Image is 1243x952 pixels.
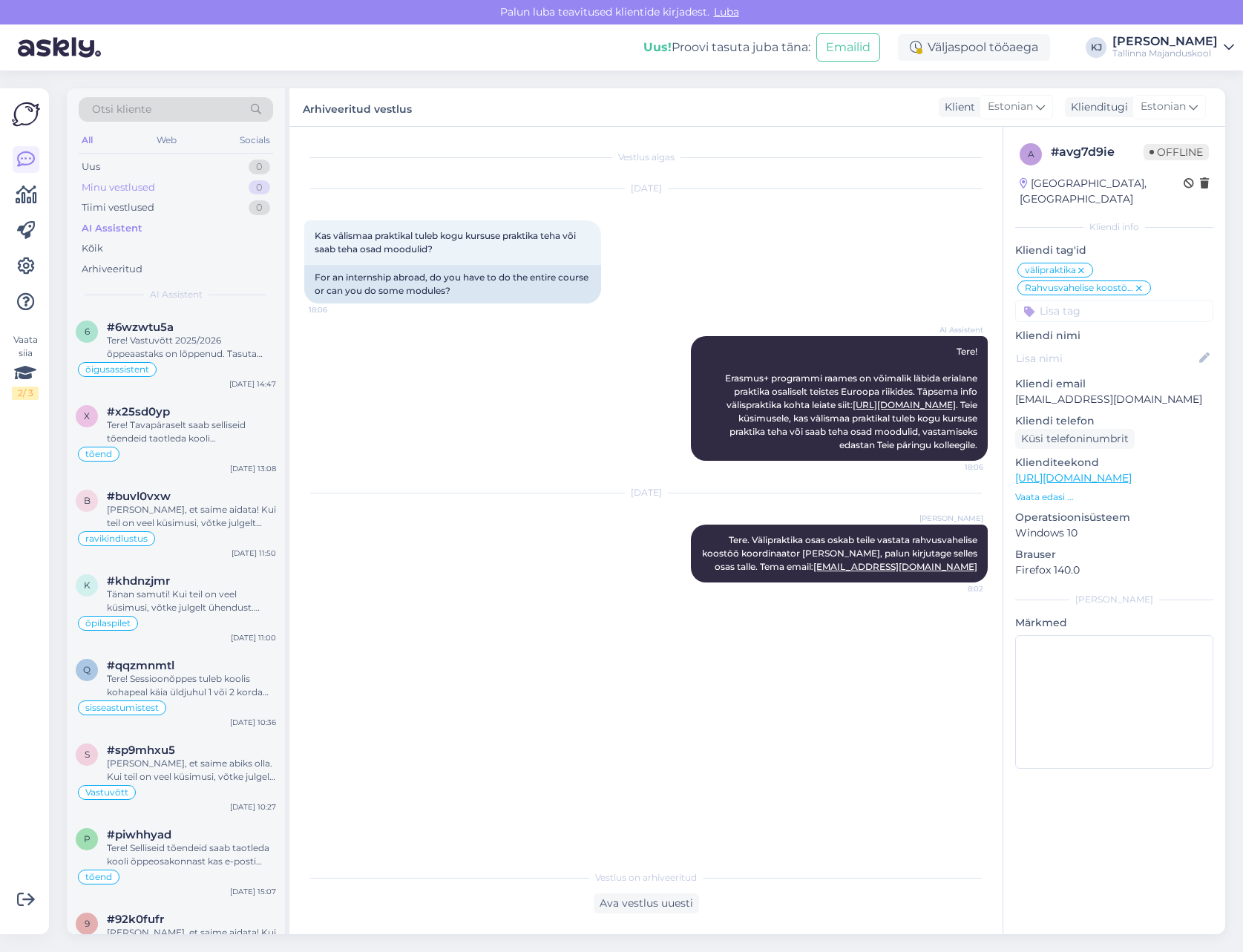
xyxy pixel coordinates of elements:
[1015,490,1213,504] p: Vaata edasi ...
[1015,525,1213,541] p: Windows 10
[85,326,90,337] span: 6
[249,180,270,195] div: 0
[919,513,983,524] span: [PERSON_NAME]
[928,462,983,473] span: 18:06
[231,632,276,643] div: [DATE] 11:00
[107,828,171,841] span: #piwhhyad
[107,672,276,699] div: Tere! Sessioonõppes tuleb koolis kohapeal käia üldjuhul 1 või 2 korda kuus kokku kuni kaheksal õp...
[232,548,276,559] div: [DATE] 11:50
[230,463,276,474] div: [DATE] 13:08
[107,841,276,868] div: Tere! Selliseid tõendeid saab taotleda kooli õppeosakonnast kas e-posti [PERSON_NAME] (täiendusko...
[79,131,96,150] div: All
[84,833,91,844] span: p
[1015,220,1213,234] div: Kliendi info
[309,304,364,315] span: 18:06
[1016,350,1196,367] input: Lisa nimi
[82,241,103,256] div: Kõik
[643,39,810,56] div: Proovi tasuta juba täna:
[85,788,128,797] span: Vastuvõtt
[1141,99,1186,115] span: Estonian
[230,886,276,897] div: [DATE] 15:07
[107,659,174,672] span: #qqzmnmtl
[643,40,672,54] b: Uus!
[988,99,1033,115] span: Estonian
[107,418,276,445] div: Tere! Tavapäraselt saab selliseid tõendeid taotleda kooli õppeosakonnast kas e-posti [PERSON_NAME...
[230,717,276,728] div: [DATE] 10:36
[150,288,203,301] span: AI Assistent
[107,334,276,361] div: Tere! Vastuvõtt 2025/2026 õppeaastaks on lõppenud. Tasuta õppimise õigus on riigieelarvelisel õpp...
[1025,283,1134,292] span: Rahvusvahelise koostöö koordinaator
[813,561,977,572] a: [EMAIL_ADDRESS][DOMAIN_NAME]
[107,321,174,334] span: #6wzwtu5a
[1015,510,1213,525] p: Operatsioonisüsteem
[237,131,273,150] div: Socials
[1051,143,1144,161] div: # avg7d9ie
[898,34,1050,61] div: Väljaspool tööaega
[107,490,171,503] span: #buvl0vxw
[249,200,270,215] div: 0
[1025,266,1076,275] span: välipraktika
[1015,615,1213,631] p: Märkmed
[85,749,90,760] span: s
[1015,547,1213,562] p: Brauser
[85,450,112,459] span: tõend
[82,221,142,236] div: AI Assistent
[82,160,100,174] div: Uus
[304,265,601,303] div: For an internship abroad, do you have to do the entire course or can you do some modules?
[12,100,40,128] img: Askly Logo
[1020,176,1184,207] div: [GEOGRAPHIC_DATA], [GEOGRAPHIC_DATA]
[1015,392,1213,407] p: [EMAIL_ADDRESS][DOMAIN_NAME]
[12,387,39,400] div: 2 / 3
[107,588,276,614] div: Tänan samuti! Kui teil on veel küsimusi, võtke julgelt ühendust. Ilusat päeva jätku ka teile!
[1015,376,1213,392] p: Kliendi email
[1015,413,1213,429] p: Kliendi telefon
[709,5,744,19] span: Luba
[107,757,276,784] div: [PERSON_NAME], et saime abiks olla. Kui teil on veel küsimusi, võtke julgelt ühendust!
[1015,562,1213,578] p: Firefox 140.0
[82,180,155,195] div: Minu vestlused
[304,182,988,195] div: [DATE]
[816,33,880,62] button: Emailid
[107,503,276,530] div: [PERSON_NAME], et saime aidata! Kui teil on veel küsimusi, võtke julgelt ühendust.
[1112,47,1218,59] div: Tallinna Majanduskool
[595,871,697,884] span: Vestlus on arhiveeritud
[85,918,90,929] span: 9
[229,378,276,390] div: [DATE] 14:47
[853,399,956,410] a: [URL][DOMAIN_NAME]
[85,873,112,882] span: tõend
[85,619,131,628] span: õpilaspilet
[230,801,276,813] div: [DATE] 10:27
[154,131,180,150] div: Web
[85,365,149,374] span: õigusassistent
[1028,148,1034,160] span: a
[12,333,39,400] div: Vaata siia
[928,324,983,335] span: AI Assistent
[939,99,975,115] div: Klient
[249,160,270,174] div: 0
[84,410,90,421] span: x
[107,405,170,418] span: #x25sd0yp
[1112,36,1234,59] a: [PERSON_NAME]Tallinna Majanduskool
[1015,471,1132,485] a: [URL][DOMAIN_NAME]
[1144,144,1209,160] span: Offline
[1015,593,1213,606] div: [PERSON_NAME]
[1065,99,1128,115] div: Klienditugi
[84,580,91,591] span: k
[107,574,170,588] span: #khdnzjmr
[85,534,148,543] span: ravikindlustus
[315,230,578,255] span: Kas välismaa praktikal tuleb kogu kursuse praktika teha või saab teha osad moodulid?
[92,102,151,117] span: Otsi kliente
[304,486,988,499] div: [DATE]
[1015,328,1213,344] p: Kliendi nimi
[107,913,164,926] span: #92k0fufr
[594,893,699,913] div: Ava vestlus uuesti
[1015,300,1213,322] input: Lisa tag
[83,664,91,675] span: q
[702,534,980,572] span: Tere. Välipraktika osas oskab teile vastata rahvusvahelise koostöö koordinaator [PERSON_NAME], pa...
[304,151,988,164] div: Vestlus algas
[1112,36,1218,47] div: [PERSON_NAME]
[107,743,175,757] span: #sp9mhxu5
[303,97,412,117] label: Arhiveeritud vestlus
[82,262,142,277] div: Arhiveeritud
[1015,243,1213,258] p: Kliendi tag'id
